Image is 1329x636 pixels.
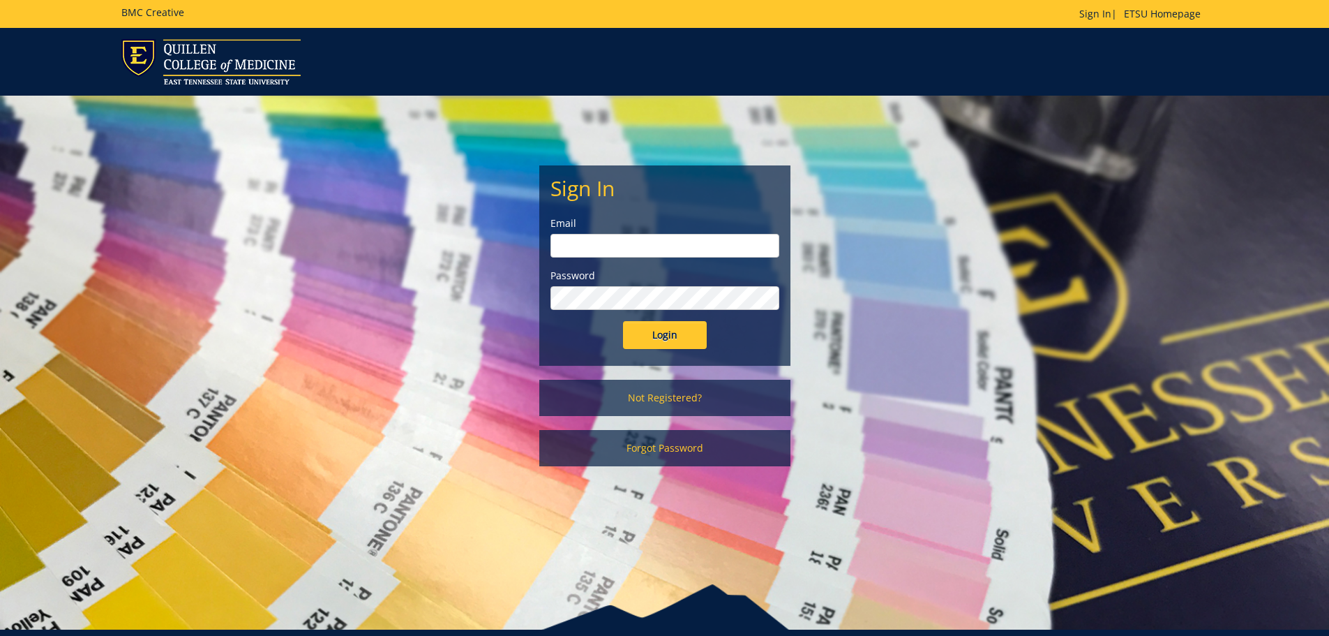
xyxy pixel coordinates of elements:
img: ETSU logo [121,39,301,84]
label: Password [550,269,779,283]
a: ETSU Homepage [1117,7,1208,20]
input: Login [623,321,707,349]
h2: Sign In [550,177,779,200]
h5: BMC Creative [121,7,184,17]
a: Sign In [1079,7,1111,20]
a: Forgot Password [539,430,790,466]
label: Email [550,216,779,230]
a: Not Registered? [539,380,790,416]
p: | [1079,7,1208,21]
